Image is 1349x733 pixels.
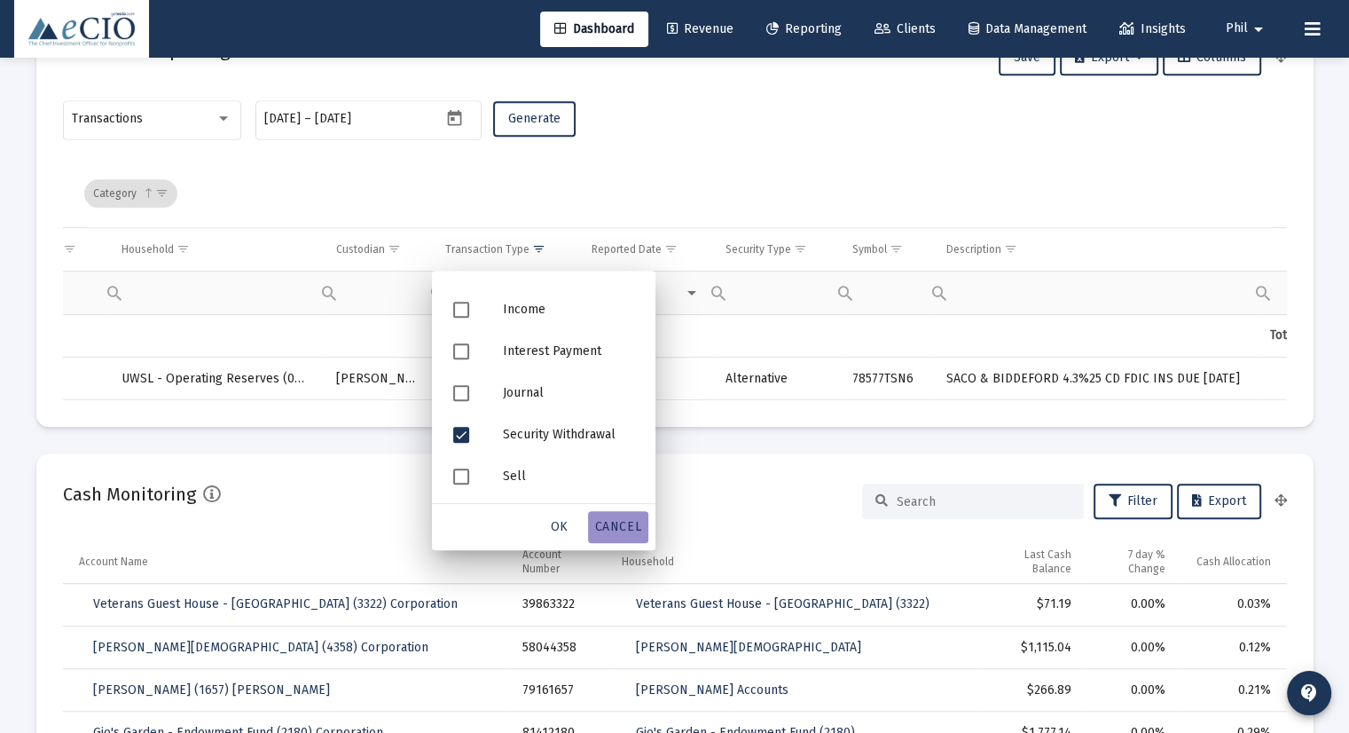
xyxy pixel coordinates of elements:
[983,669,1083,712] td: $266.89
[636,640,861,655] span: [PERSON_NAME][DEMOGRAPHIC_DATA]
[554,21,634,36] span: Dashboard
[1178,669,1287,712] td: 0.21%
[1119,21,1186,36] span: Insights
[1095,682,1165,699] div: 0.00%
[122,242,174,256] div: Household
[752,12,856,47] a: Reporting
[840,358,934,400] td: 78577TSN6
[983,627,1083,669] td: $1,115.04
[999,40,1055,75] button: Save
[79,673,344,708] a: [PERSON_NAME] (1657) [PERSON_NAME]
[954,12,1101,47] a: Data Management
[983,540,1083,583] td: Column Last Cash Balance
[1095,639,1165,657] div: 0.00%
[84,160,1274,227] div: Data grid toolbar
[1192,493,1246,508] span: Export
[27,12,136,47] img: Dashboard
[1095,548,1165,576] div: 7 day % Change
[489,455,648,497] div: Sell
[176,242,190,256] span: Show filter options for column 'Household'
[324,271,432,314] td: Filter cell
[622,673,803,708] a: [PERSON_NAME] Accounts
[1109,493,1157,508] span: Filter
[1163,40,1261,75] button: Columns
[890,242,903,256] span: Show filter options for column 'Symbol'
[1204,11,1290,46] button: Phil
[531,242,545,256] span: Show filter options for column 'Transaction Type'
[579,228,712,271] td: Column Reported Date
[109,228,324,271] td: Column Household
[588,511,648,543] div: Cancel
[84,179,177,208] div: Category
[489,372,648,414] div: Journal
[324,358,432,400] td: [PERSON_NAME]
[540,12,648,47] a: Dashboard
[713,358,840,400] td: Alternative
[79,587,472,622] a: Veterans Guest House - [GEOGRAPHIC_DATA] (3322) Corporation
[636,596,929,611] span: Veterans Guest House - [GEOGRAPHIC_DATA] (3322)
[315,112,400,126] input: End date
[508,111,561,126] span: Generate
[1105,12,1200,47] a: Insights
[852,242,887,256] div: Symbol
[840,271,934,314] td: Filter cell
[442,105,467,130] button: Open calendar
[79,630,443,666] a: [PERSON_NAME][DEMOGRAPHIC_DATA] (4358) Corporation
[1004,242,1017,256] span: Show filter options for column 'Description'
[510,669,609,712] td: 79161657
[983,584,1083,627] td: $71.19
[667,21,733,36] span: Revenue
[109,271,324,314] td: Filter cell
[388,242,401,256] span: Show filter options for column 'Custodian'
[510,584,609,627] td: 39863322
[264,112,301,126] input: Start date
[155,186,169,200] span: Show filter options for column 'undefined'
[531,511,588,543] div: OK
[1083,540,1177,583] td: Column 7 day % Change
[622,630,875,666] a: [PERSON_NAME][DEMOGRAPHIC_DATA]
[324,228,432,271] td: Column Custodian
[766,21,842,36] span: Reporting
[93,640,428,655] span: [PERSON_NAME][DEMOGRAPHIC_DATA] (4358) Corporation
[63,160,1287,400] div: Data grid
[63,480,196,508] h2: Cash Monitoring
[934,271,1258,314] td: Filter cell
[493,101,576,137] button: Generate
[1178,584,1287,627] td: 0.03%
[860,12,950,47] a: Clients
[1298,682,1320,704] mat-icon: contact_support
[1095,595,1165,613] div: 0.00%
[304,112,311,126] span: –
[109,358,324,400] td: UWSL - Operating Reserves (0899)
[489,288,648,330] div: Income
[432,271,655,550] div: Filter options
[653,12,748,47] a: Revenue
[510,627,609,669] td: 58044358
[1094,484,1173,519] button: Filter
[510,540,609,583] td: Column Account Number
[664,242,678,256] span: Show filter options for column 'Reported Date'
[63,540,511,583] td: Column Account Name
[897,494,1071,509] input: Search
[79,555,148,569] div: Account Name
[1177,484,1261,519] button: Export
[1178,627,1287,669] td: 0.12%
[551,519,569,534] span: OK
[609,540,983,583] td: Column Household
[1196,555,1271,569] div: Cash Allocation
[489,414,648,455] div: Security Withdrawal
[840,228,934,271] td: Column Symbol
[93,596,458,611] span: Veterans Guest House - [GEOGRAPHIC_DATA] (3322) Corporation
[946,242,1001,256] div: Description
[1178,540,1287,583] td: Column Cash Allocation
[592,242,662,256] div: Reported Date
[725,242,791,256] div: Security Type
[1060,40,1158,75] button: Export
[713,271,840,314] td: Filter cell
[489,330,648,372] div: Interest Payment
[1248,12,1269,47] mat-icon: arrow_drop_down
[1226,21,1248,36] span: Phil
[595,519,641,534] span: Cancel
[794,242,807,256] span: Show filter options for column 'Security Type'
[934,228,1258,271] td: Column Description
